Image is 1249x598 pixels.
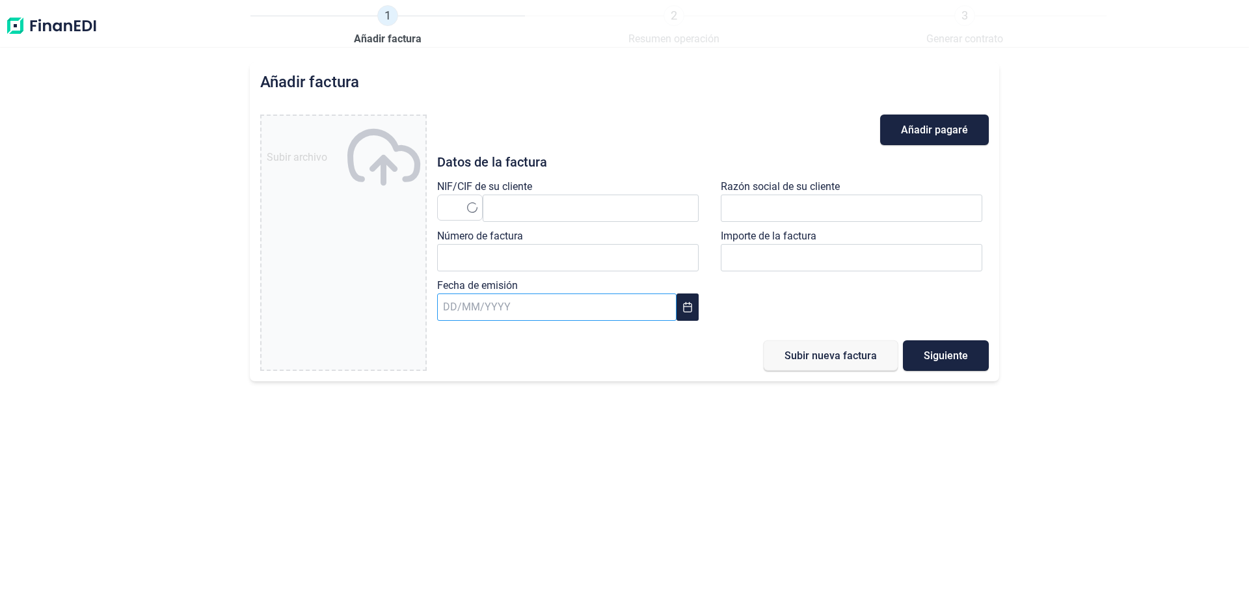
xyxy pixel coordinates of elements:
label: Razón social de su cliente [721,179,840,195]
button: Añadir pagaré [880,115,989,145]
span: Añadir pagaré [901,125,968,135]
label: Número de factura [437,228,523,244]
label: NIF/CIF de su cliente [437,179,532,195]
button: Siguiente [903,340,989,371]
label: Importe de la factura [721,228,816,244]
input: DD/MM/YYYY [437,293,677,321]
span: Subir nueva factura [785,351,877,360]
span: 1 [377,5,398,26]
img: Logo de aplicación [5,5,98,47]
a: 1Añadir factura [354,5,422,47]
button: Choose Date [677,293,699,321]
h3: Datos de la factura [437,156,989,169]
span: Añadir factura [354,31,422,47]
span: Siguiente [924,351,968,360]
div: Seleccione un país [467,195,482,220]
h2: Añadir factura [260,73,359,91]
label: Fecha de emisión [437,278,518,293]
button: Subir nueva factura [764,340,898,371]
